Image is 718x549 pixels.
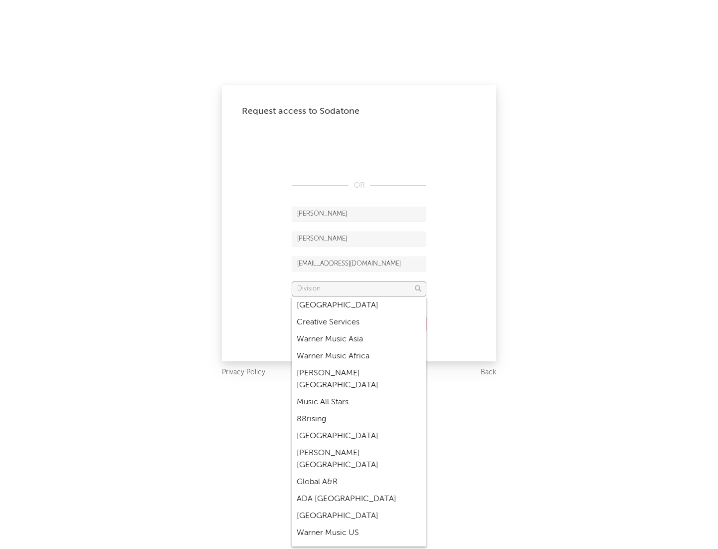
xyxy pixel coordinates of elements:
[481,366,496,379] a: Back
[292,365,426,394] div: [PERSON_NAME] [GEOGRAPHIC_DATA]
[292,232,426,247] input: Last Name
[292,445,426,474] div: [PERSON_NAME] [GEOGRAPHIC_DATA]
[292,314,426,331] div: Creative Services
[292,525,426,542] div: Warner Music US
[292,180,426,192] div: OR
[292,491,426,508] div: ADA [GEOGRAPHIC_DATA]
[292,348,426,365] div: Warner Music Africa
[292,297,426,314] div: [GEOGRAPHIC_DATA]
[222,366,265,379] a: Privacy Policy
[292,257,426,272] input: Email
[292,331,426,348] div: Warner Music Asia
[292,207,426,222] input: First Name
[292,411,426,428] div: 88rising
[292,474,426,491] div: Global A&R
[292,508,426,525] div: [GEOGRAPHIC_DATA]
[292,428,426,445] div: [GEOGRAPHIC_DATA]
[292,281,426,296] input: Division
[242,105,476,117] div: Request access to Sodatone
[292,394,426,411] div: Music All Stars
